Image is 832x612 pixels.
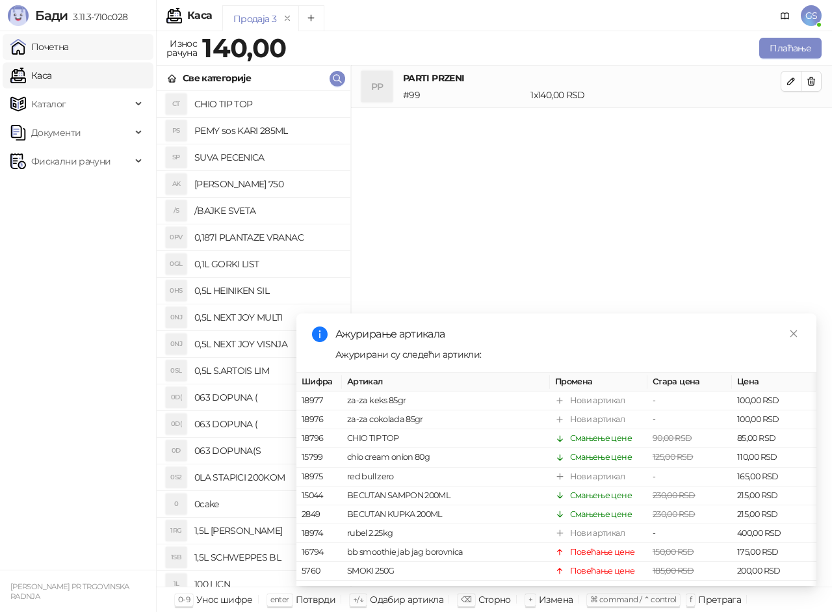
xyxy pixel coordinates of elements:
div: 1SB [166,547,187,568]
div: SP [166,147,187,168]
div: Ажурирање артикала [335,326,801,342]
div: Нови артикал [570,470,625,483]
div: Унос шифре [196,591,253,608]
button: Плаћање [759,38,822,59]
h4: 1,5L [PERSON_NAME] [194,520,340,541]
small: [PERSON_NAME] PR TRGOVINSKA RADNJA [10,582,129,601]
th: Цена [732,373,816,392]
div: 0NJ [166,307,187,328]
div: Износ рачуна [164,35,200,61]
span: ⌫ [461,594,471,604]
td: 18796 [296,429,342,448]
td: BECUTAN SAMPON 200ML [342,486,550,505]
h4: PEMY sos KARI 285ML [194,120,340,141]
div: 0PV [166,227,187,248]
span: 125,00 RSD [653,452,694,462]
th: Артикал [342,373,550,392]
h4: [PERSON_NAME] 750 [194,174,340,194]
h4: 0,1L GORKI LIST [194,254,340,274]
div: Смањење цене [570,432,632,445]
span: Фискални рачуни [31,148,110,174]
td: BECUTAN KUPKA 200ML [342,505,550,524]
td: CHIO TIP TOP [342,429,550,448]
h4: 0,187l PLANTAZE VRANAC [194,227,340,248]
a: Почетна [10,34,69,60]
h4: 063 DOPUNA ( [194,387,340,408]
div: Претрага [698,591,741,608]
div: Нови артикал [570,394,625,407]
div: Нови артикал [570,413,625,426]
h4: SUVA PECENICA [194,147,340,168]
span: 150,00 RSD [653,547,694,557]
a: Close [786,326,801,341]
h4: 063 DOPUNA ( [194,414,340,434]
div: # 99 [400,88,528,102]
span: Документи [31,120,81,146]
div: 0D( [166,414,187,434]
td: bb smoothie jab jag borovnica [342,543,550,562]
span: 230,00 RSD [653,490,695,500]
span: 3.11.3-710c028 [68,11,127,23]
td: 85,00 RSD [732,429,816,448]
h4: 0,5L S.ARTOIS LIM [194,360,340,381]
td: 100,00 RSD [732,410,816,429]
h4: 0,5L NEXT JOY VISNJA [194,334,340,354]
span: 0-9 [178,594,190,604]
div: 1RG [166,520,187,541]
div: 0S2 [166,467,187,488]
span: info-circle [312,326,328,342]
button: remove [279,13,296,24]
h4: PARTI PRZENI [403,71,781,85]
td: 440,00 RSD [732,581,816,600]
div: PS [166,120,187,141]
td: 18977 [296,392,342,410]
h4: 1,5L SCHWEPPES BL [194,547,340,568]
div: Смањење цене [570,489,632,502]
td: 110,00 RSD [732,448,816,467]
div: 0NJ [166,334,187,354]
td: - [647,524,732,543]
td: - [647,467,732,486]
div: Нови артикал [570,583,625,596]
div: grid [157,91,350,587]
div: Каса [187,10,212,21]
span: enter [270,594,289,604]
div: Измена [539,591,573,608]
td: 200,00 RSD [732,562,816,581]
td: 18973 [296,581,342,600]
td: - [647,392,732,410]
td: chio cream onion 80g [342,448,550,467]
span: GS [801,5,822,26]
button: Add tab [298,5,324,31]
a: Каса [10,62,51,88]
span: 230,00 RSD [653,509,695,519]
td: - [647,410,732,429]
div: 0HS [166,280,187,301]
td: 16794 [296,543,342,562]
td: 175,00 RSD [732,543,816,562]
span: ↑/↓ [353,594,363,604]
th: Стара цена [647,373,732,392]
div: Одабир артикла [370,591,443,608]
td: 18975 [296,467,342,486]
div: CT [166,94,187,114]
td: 400,00 RSD [732,524,816,543]
a: Документација [775,5,796,26]
div: AK [166,174,187,194]
div: /S [166,200,187,221]
div: 0GL [166,254,187,274]
strong: 140,00 [202,32,286,64]
td: 18976 [296,410,342,429]
th: Промена [550,373,647,392]
div: Смањење цене [570,508,632,521]
div: Нови артикал [570,527,625,540]
td: za-za cokolada 85gr [342,410,550,429]
th: Шифра [296,373,342,392]
td: 2849 [296,505,342,524]
span: ⌘ command / ⌃ control [590,594,677,604]
div: Потврди [296,591,336,608]
span: 185,00 RSD [653,566,694,576]
div: 0D [166,440,187,461]
div: Смањење цене [570,451,632,464]
td: 215,00 RSD [732,486,816,505]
